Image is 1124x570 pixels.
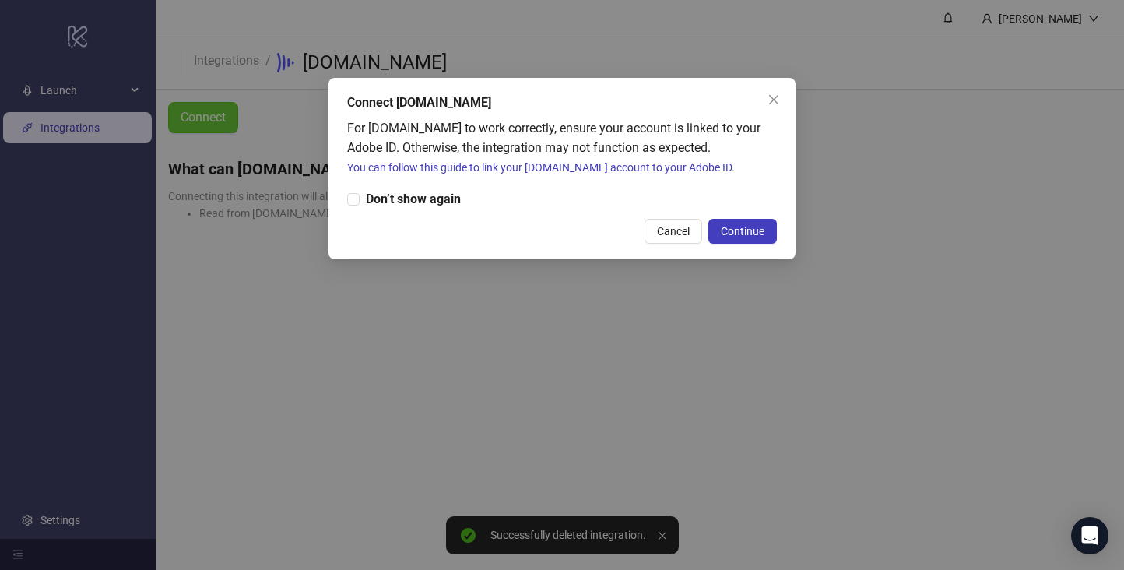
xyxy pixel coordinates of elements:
span: Continue [721,225,764,237]
div: Connect [DOMAIN_NAME] [347,93,777,112]
a: You can follow this guide to link your [DOMAIN_NAME] account to your Adobe ID. [347,161,735,174]
button: Close [761,87,786,112]
div: For [DOMAIN_NAME] to work correctly, ensure your account is linked to your Adobe ID. Otherwise, t... [347,118,777,177]
span: close [767,93,780,106]
button: Continue [708,219,777,244]
span: Don’t show again [360,189,467,209]
button: Cancel [645,219,702,244]
span: Cancel [657,225,690,237]
div: Open Intercom Messenger [1071,517,1108,554]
